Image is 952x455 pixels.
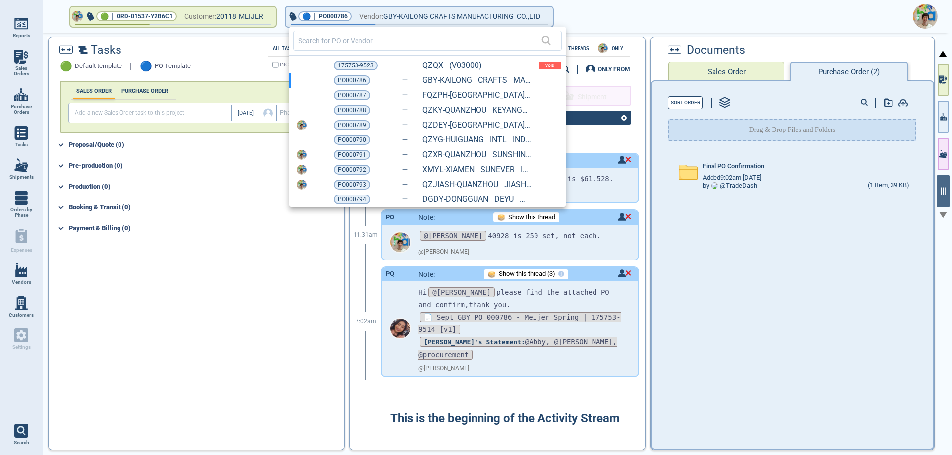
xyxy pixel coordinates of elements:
[297,120,307,130] img: Avatar
[422,135,532,144] a: QZYG-HUIGUANG INTL INDUSTRIAL (11209)
[338,150,366,160] span: PO000791
[422,91,532,100] a: FQZPH-[GEOGRAPHIC_DATA] QUANZHOU PENGHONG (10904)
[338,195,366,204] span: PO000794
[338,120,366,130] span: PO000789
[422,106,532,115] a: QZKY-QUANZHOU KEYANG ELEC&TECH (11034)
[338,135,366,145] span: PO000790
[297,165,307,175] img: Avatar
[338,180,366,190] span: PO000793
[422,61,482,70] a: QZQX (V03000)
[298,33,541,48] input: Search for PO or Vendor
[338,75,366,85] span: PO000786
[297,180,307,190] img: Avatar
[422,150,532,159] a: QZXR-QUANZHOU SUNSHINE INDUSTRIAL CO., LTD. (11286)
[422,180,532,189] a: QZJIASH-QUANZHOU JIASHENG METAL & PLASTIC PRODUCTS CO. LTD. (11580)
[338,90,366,100] span: PO000787
[338,105,366,115] span: PO000788
[338,61,374,70] span: 175753-9523
[422,76,532,85] a: GBY-KAILONG CRAFTS MANUFACTURING CO.,LTD (10581)
[422,195,532,204] a: DGDY-DONGGUAN DEYU METAL PRODUCTS CO., LTD. (V02680)
[297,150,307,160] img: Avatar
[422,121,532,130] a: QZDEY-[GEOGRAPHIC_DATA] [GEOGRAPHIC_DATA] DEYAO CR (11139)
[338,165,366,175] span: PO000792
[422,165,532,174] a: XMYL-XIAMEN SUNEVER IMP AND EXP CO LTD (11437)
